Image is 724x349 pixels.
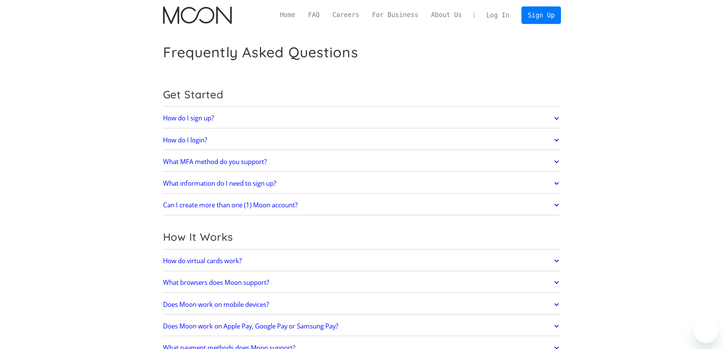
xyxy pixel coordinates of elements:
h2: What MFA method do you support? [163,158,267,166]
a: FAQ [302,10,326,20]
h1: Frequently Asked Questions [163,44,358,61]
h2: Get Started [163,88,561,101]
a: How do I sign up? [163,111,561,126]
h2: How do I sign up? [163,114,214,122]
a: Does Moon work on mobile devices? [163,297,561,313]
a: Does Moon work on Apple Pay, Google Pay or Samsung Pay? [163,318,561,334]
h2: Does Moon work on Apple Pay, Google Pay or Samsung Pay? [163,322,338,330]
a: About Us [425,10,468,20]
a: What information do I need to sign up? [163,175,561,191]
h2: Can I create more than one (1) Moon account? [163,201,298,209]
a: Log In [480,7,516,24]
iframe: Button to launch messaging window [694,319,718,343]
h2: How do virtual cards work? [163,257,242,265]
a: What MFA method do you support? [163,154,561,170]
h2: How It Works [163,231,561,243]
a: Sign Up [521,6,561,24]
a: Home [274,10,302,20]
h2: What browsers does Moon support? [163,279,269,286]
a: home [163,6,232,24]
a: How do virtual cards work? [163,253,561,269]
h2: How do I login? [163,136,207,144]
img: Moon Logo [163,6,232,24]
a: Can I create more than one (1) Moon account? [163,197,561,213]
a: For Business [366,10,425,20]
h2: What information do I need to sign up? [163,180,276,187]
a: Careers [326,10,366,20]
a: How do I login? [163,132,561,148]
a: What browsers does Moon support? [163,275,561,291]
h2: Does Moon work on mobile devices? [163,301,269,308]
